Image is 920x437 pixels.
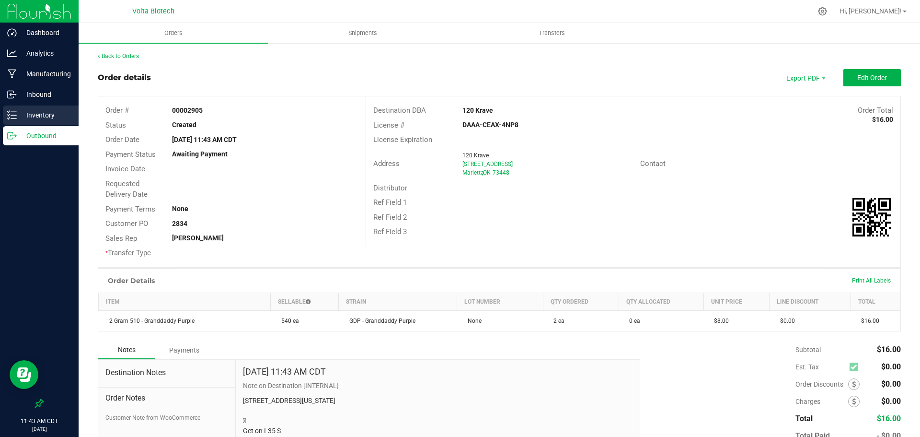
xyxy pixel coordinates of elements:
[857,74,887,82] span: Edit Order
[335,29,390,37] span: Shipments
[856,318,879,324] span: $16.00
[271,293,339,310] th: Sellable
[132,7,174,15] span: Volta Biotech
[172,205,188,213] strong: None
[881,362,901,371] span: $0.00
[17,89,74,100] p: Inbound
[462,152,489,159] span: 120 Krave
[243,367,326,377] h4: [DATE] 11:43 AM CDT
[457,293,543,310] th: Lot Number
[172,234,224,242] strong: [PERSON_NAME]
[795,363,846,371] span: Est. Tax
[345,318,415,324] span: GDP - Granddaddy Purple
[105,392,228,404] span: Order Notes
[98,53,139,59] a: Back to Orders
[172,121,196,129] strong: Created
[457,23,646,43] a: Transfers
[276,318,299,324] span: 540 ea
[79,23,268,43] a: Orders
[872,116,893,123] strong: $16.00
[99,293,271,310] th: Item
[881,379,901,389] span: $0.00
[268,23,457,43] a: Shipments
[105,179,148,199] span: Requested Delivery Date
[462,121,518,129] strong: DAAA-CEAX-4NP8
[105,413,200,422] button: Customer Note from WooCommerce
[526,29,578,37] span: Transfers
[816,7,828,16] div: Manage settings
[17,68,74,80] p: Manufacturing
[850,360,862,373] span: Calculate excise tax
[105,135,139,144] span: Order Date
[105,234,137,243] span: Sales Rep
[776,69,834,86] li: Export PDF
[105,367,228,378] span: Destination Notes
[839,7,902,15] span: Hi, [PERSON_NAME]!
[373,135,432,144] span: License Expiration
[7,110,17,120] inline-svg: Inventory
[858,106,893,115] span: Order Total
[703,293,770,310] th: Unit Price
[7,28,17,37] inline-svg: Dashboard
[17,27,74,38] p: Dashboard
[17,109,74,121] p: Inventory
[105,150,156,159] span: Payment Status
[108,277,155,284] h1: Order Details
[172,136,237,143] strong: [DATE] 11:43 AM CDT
[619,293,703,310] th: Qty Allocated
[105,106,129,115] span: Order #
[373,159,400,168] span: Address
[373,121,404,130] span: License #
[770,293,851,310] th: Line Discount
[624,318,640,324] span: 0 ea
[373,213,407,222] span: Ref Field 2
[543,293,619,310] th: Qty Ordered
[17,130,74,142] p: Outbound
[151,29,195,37] span: Orders
[852,277,891,284] span: Print All Labels
[877,345,901,354] span: $16.00
[4,417,74,425] p: 11:43 AM CDT
[105,165,145,173] span: Invoice Date
[795,414,813,423] span: Total
[339,293,457,310] th: Strain
[10,360,38,389] iframe: Resource center
[795,398,848,405] span: Charges
[105,205,155,213] span: Payment Terms
[172,150,228,158] strong: Awaiting Payment
[98,341,155,359] div: Notes
[709,318,729,324] span: $8.00
[463,318,482,324] span: None
[877,414,901,423] span: $16.00
[243,381,633,391] p: Note on Destination [INTERNAL]
[483,169,491,176] span: OK
[7,48,17,58] inline-svg: Analytics
[775,318,795,324] span: $0.00
[843,69,901,86] button: Edit Order
[462,161,513,167] span: [STREET_ADDRESS]
[7,90,17,99] inline-svg: Inbound
[462,169,484,176] span: Marietta
[851,293,900,310] th: Total
[462,106,493,114] strong: 120 Krave
[881,397,901,406] span: $0.00
[105,248,151,257] span: Transfer Type
[105,219,148,228] span: Customer PO
[852,198,891,236] img: Scan me!
[7,69,17,79] inline-svg: Manufacturing
[4,425,74,433] p: [DATE]
[493,169,509,176] span: 73448
[172,106,203,114] strong: 00002905
[640,159,666,168] span: Contact
[852,198,891,236] qrcode: 00002905
[373,227,407,236] span: Ref Field 3
[98,72,151,83] div: Order details
[104,318,195,324] span: 2 Gram 510 - Granddaddy Purple
[7,131,17,141] inline-svg: Outbound
[795,346,821,354] span: Subtotal
[172,220,187,227] strong: 2834
[373,198,407,207] span: Ref Field 1
[17,47,74,59] p: Analytics
[373,106,426,115] span: Destination DBA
